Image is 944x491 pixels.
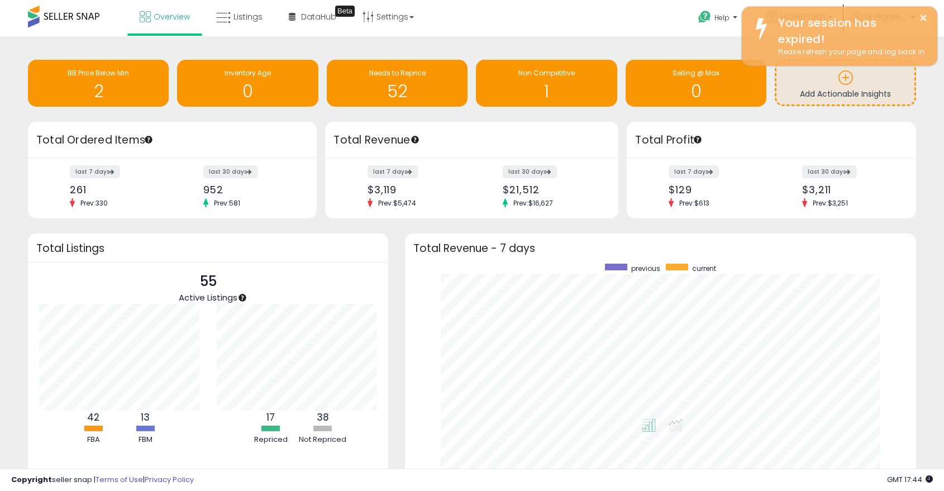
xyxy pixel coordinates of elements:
[179,292,237,303] span: Active Listings
[368,165,418,178] label: last 7 days
[508,198,559,208] span: Prev: $16,627
[669,184,763,196] div: $129
[36,132,308,148] h3: Total Ordered Items
[203,184,298,196] div: 952
[335,6,355,17] div: Tooltip anchor
[144,135,154,145] div: Tooltip anchor
[327,60,468,107] a: Needs to Reprice 52
[626,60,766,107] a: Selling @ Max 0
[373,198,422,208] span: Prev: $5,474
[476,60,617,107] a: Non Competitive 1
[635,132,907,148] h3: Total Profit
[183,82,312,101] h1: 0
[332,82,462,101] h1: 52
[413,244,908,252] h3: Total Revenue - 7 days
[481,82,611,101] h1: 1
[68,435,118,445] div: FBA
[693,135,703,145] div: Tooltip anchor
[692,264,716,273] span: current
[11,474,52,485] strong: Copyright
[770,15,929,47] div: Your session has expired!
[503,184,599,196] div: $21,512
[120,435,170,445] div: FBM
[887,474,933,485] span: 2025-10-9 17:44 GMT
[87,411,99,424] b: 42
[179,271,237,292] p: 55
[70,165,120,178] label: last 7 days
[266,411,275,424] b: 17
[75,198,113,208] span: Prev: 330
[246,435,296,445] div: Repriced
[317,411,329,424] b: 38
[714,13,730,22] span: Help
[919,11,928,25] button: ×
[368,184,464,196] div: $3,119
[145,474,194,485] a: Privacy Policy
[333,132,610,148] h3: Total Revenue
[68,68,129,78] span: BB Price Below Min
[802,165,856,178] label: last 30 days
[203,165,258,178] label: last 30 days
[28,60,169,107] a: BB Price Below Min 2
[673,68,719,78] span: Selling @ Max
[208,198,246,208] span: Prev: 581
[301,11,336,22] span: DataHub
[70,184,164,196] div: 261
[298,435,348,445] div: Not Repriced
[369,68,426,78] span: Needs to Reprice
[631,264,660,273] span: previous
[776,61,914,104] a: Add Actionable Insights
[800,88,891,99] span: Add Actionable Insights
[177,60,318,107] a: Inventory Age 0
[141,411,150,424] b: 13
[689,2,748,36] a: Help
[770,47,929,58] div: Please refresh your page and log back in
[518,68,575,78] span: Non Competitive
[237,293,247,303] div: Tooltip anchor
[34,82,163,101] h1: 2
[36,244,380,252] h3: Total Listings
[503,165,557,178] label: last 30 days
[154,11,190,22] span: Overview
[669,165,719,178] label: last 7 days
[11,475,194,485] div: seller snap | |
[698,10,712,24] i: Get Help
[802,184,897,196] div: $3,211
[225,68,271,78] span: Inventory Age
[410,135,420,145] div: Tooltip anchor
[631,82,761,101] h1: 0
[233,11,263,22] span: Listings
[807,198,854,208] span: Prev: $3,251
[96,474,143,485] a: Terms of Use
[674,198,715,208] span: Prev: $613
